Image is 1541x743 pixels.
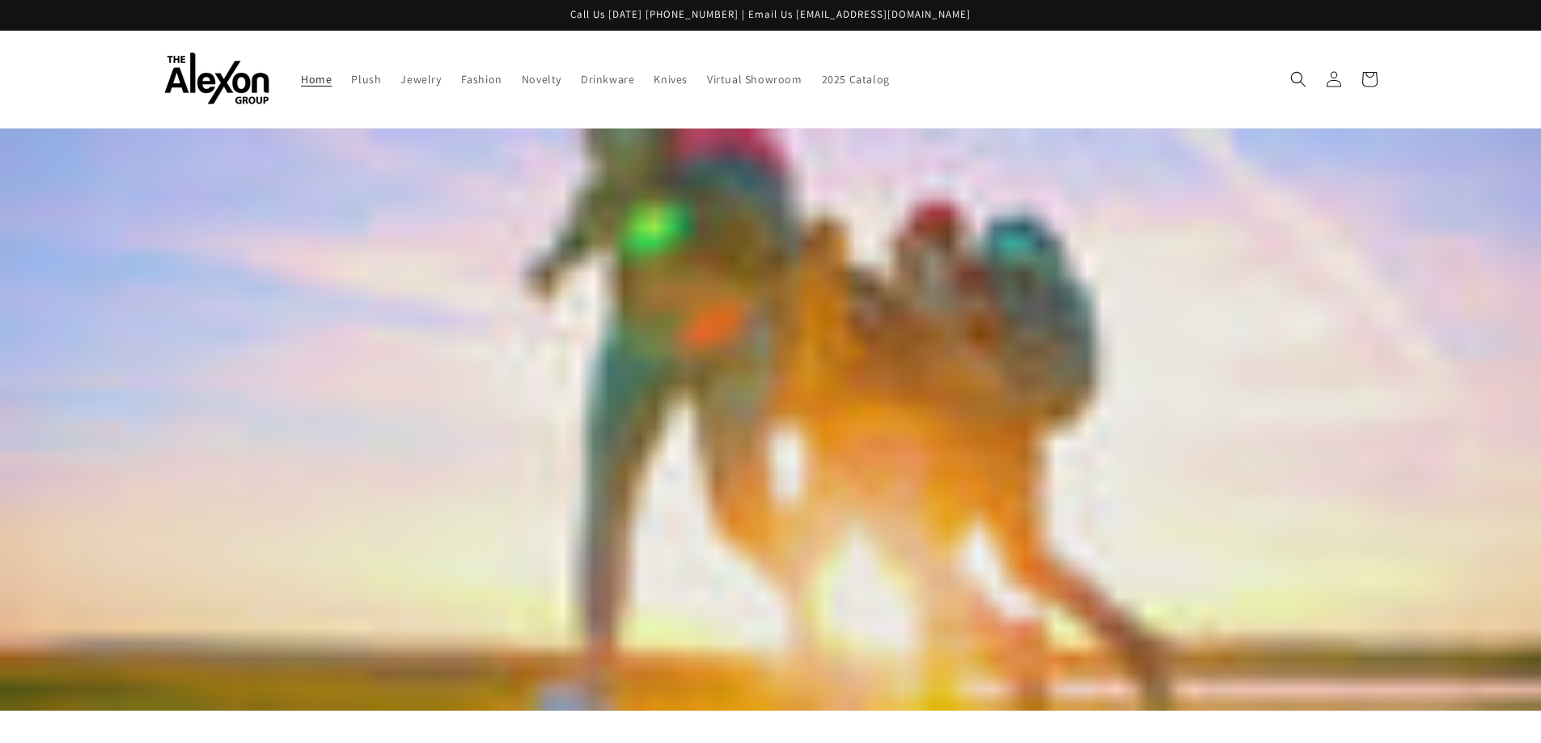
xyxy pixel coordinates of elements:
a: 2025 Catalog [812,62,900,96]
span: Virtual Showroom [707,72,802,87]
img: The Alexon Group [164,53,269,105]
a: Novelty [512,62,571,96]
span: Jewelry [400,72,441,87]
span: Home [301,72,332,87]
a: Knives [644,62,697,96]
a: Home [291,62,341,96]
summary: Search [1281,61,1316,97]
span: Fashion [461,72,502,87]
span: Novelty [522,72,561,87]
span: Drinkware [581,72,634,87]
span: Knives [654,72,688,87]
span: Plush [351,72,381,87]
span: 2025 Catalog [822,72,890,87]
a: Jewelry [391,62,451,96]
a: Plush [341,62,391,96]
a: Drinkware [571,62,644,96]
a: Fashion [451,62,512,96]
a: Virtual Showroom [697,62,812,96]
